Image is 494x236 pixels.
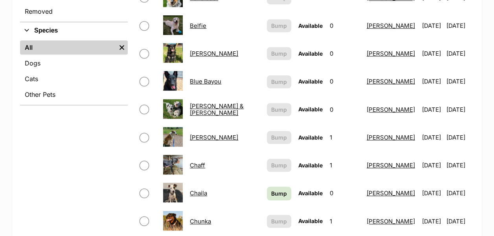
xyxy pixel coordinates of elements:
[327,152,363,179] td: 1
[446,68,473,95] td: [DATE]
[190,22,206,29] a: Belfie
[267,75,291,88] button: Bump
[446,96,473,123] td: [DATE]
[367,22,415,29] a: [PERSON_NAME]
[271,189,287,198] span: Bump
[190,78,221,85] a: Blue Bayou
[190,50,238,57] a: [PERSON_NAME]
[367,134,415,141] a: [PERSON_NAME]
[190,218,211,225] a: Chunka
[367,162,415,169] a: [PERSON_NAME]
[20,40,116,54] a: All
[271,105,287,114] span: Bump
[298,218,323,224] span: Available
[446,40,473,67] td: [DATE]
[419,180,446,207] td: [DATE]
[446,152,473,179] td: [DATE]
[190,189,207,197] a: Chaila
[271,78,287,86] span: Bump
[20,87,128,102] a: Other Pets
[327,68,363,95] td: 0
[298,106,323,113] span: Available
[419,68,446,95] td: [DATE]
[190,134,238,141] a: [PERSON_NAME]
[367,78,415,85] a: [PERSON_NAME]
[190,162,205,169] a: Chaff
[20,25,128,36] button: Species
[271,49,287,58] span: Bump
[267,131,291,144] button: Bump
[267,103,291,116] button: Bump
[298,162,323,169] span: Available
[419,124,446,151] td: [DATE]
[298,50,323,57] span: Available
[267,19,291,32] button: Bump
[298,22,323,29] span: Available
[446,208,473,235] td: [DATE]
[327,124,363,151] td: 1
[446,180,473,207] td: [DATE]
[298,190,323,196] span: Available
[267,187,291,200] a: Bump
[327,180,363,207] td: 0
[446,12,473,39] td: [DATE]
[419,208,446,235] td: [DATE]
[367,50,415,57] a: [PERSON_NAME]
[271,217,287,225] span: Bump
[327,12,363,39] td: 0
[20,56,128,70] a: Dogs
[271,133,287,142] span: Bump
[419,40,446,67] td: [DATE]
[327,96,363,123] td: 0
[419,96,446,123] td: [DATE]
[190,102,244,116] a: [PERSON_NAME] & [PERSON_NAME]
[267,215,291,228] button: Bump
[20,39,128,105] div: Species
[419,12,446,39] td: [DATE]
[327,208,363,235] td: 1
[271,161,287,169] span: Bump
[367,106,415,113] a: [PERSON_NAME]
[367,189,415,197] a: [PERSON_NAME]
[298,134,323,141] span: Available
[20,72,128,86] a: Cats
[267,159,291,172] button: Bump
[327,40,363,67] td: 0
[367,218,415,225] a: [PERSON_NAME]
[298,78,323,85] span: Available
[271,22,287,30] span: Bump
[446,124,473,151] td: [DATE]
[267,47,291,60] button: Bump
[20,4,128,18] a: Removed
[116,40,128,54] a: Remove filter
[419,152,446,179] td: [DATE]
